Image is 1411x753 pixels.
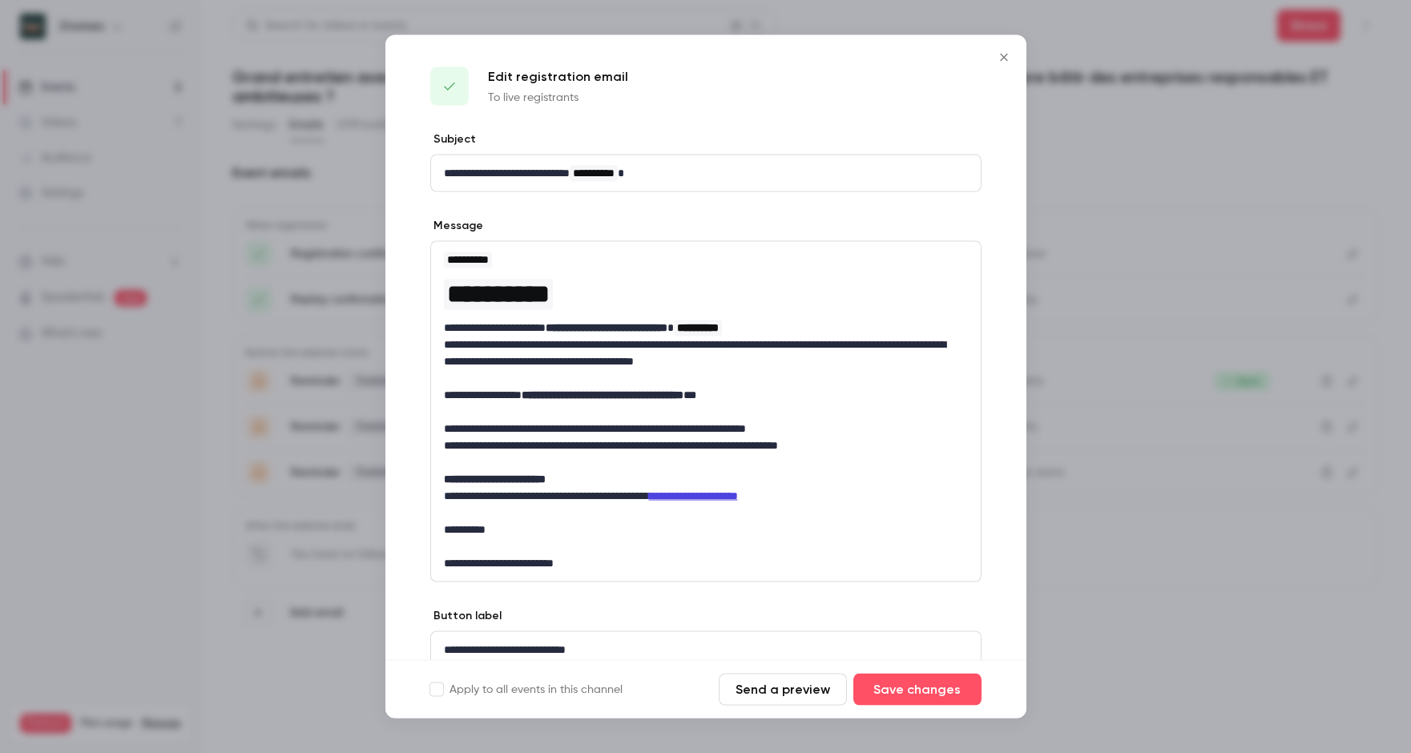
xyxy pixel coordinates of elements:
[488,90,628,106] p: To live registrants
[430,682,623,698] label: Apply to all events in this channel
[853,674,982,706] button: Save changes
[430,608,502,624] label: Button label
[431,632,981,668] div: editor
[988,42,1020,74] button: Close
[431,155,981,191] div: editor
[430,131,476,147] label: Subject
[430,218,483,234] label: Message
[719,674,847,706] button: Send a preview
[431,242,981,582] div: editor
[488,67,628,87] p: Edit registration email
